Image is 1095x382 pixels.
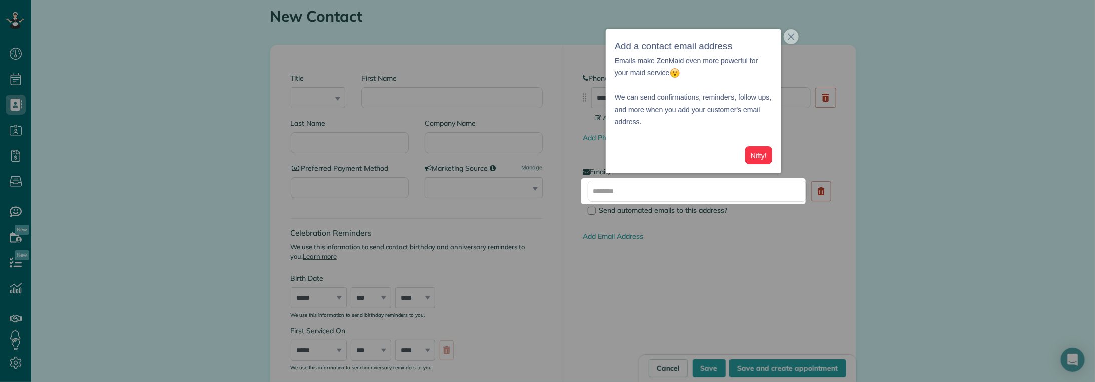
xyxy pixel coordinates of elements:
button: Nifty! [745,146,772,165]
button: close, [784,29,799,44]
img: :open_mouth: [670,68,680,78]
div: Add a contact email addressEmails make ZenMaid even more powerful for your maid service We can se... [606,29,781,173]
p: We can send confirmations, reminders, follow ups, and more when you add your customer's email add... [615,79,772,128]
h3: Add a contact email address [615,38,772,55]
p: Emails make ZenMaid even more powerful for your maid service [615,55,772,79]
